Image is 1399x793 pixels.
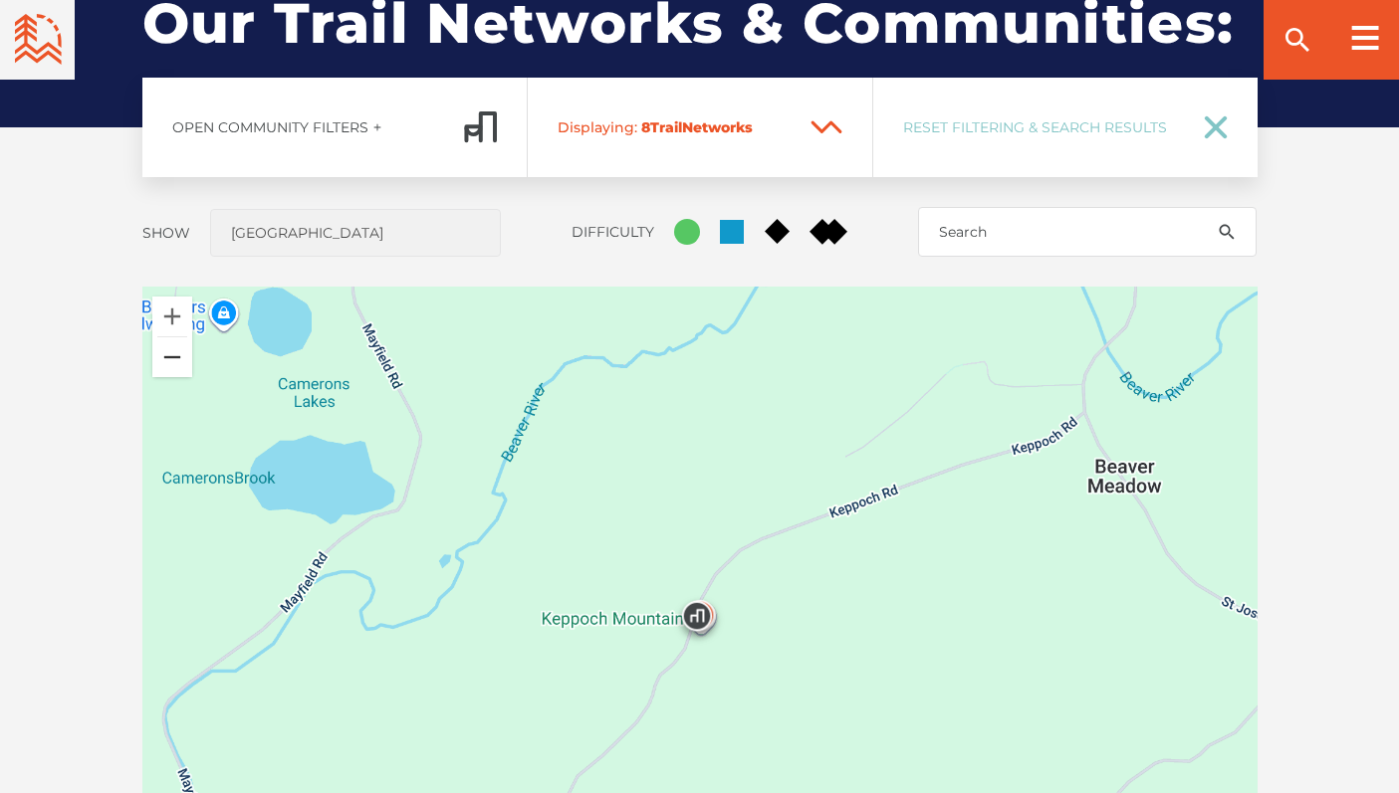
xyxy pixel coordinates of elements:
label: Difficulty [572,223,654,241]
a: Open Community Filtersadd [142,78,528,177]
ion-icon: search [1282,24,1313,56]
button: Zoom out [152,337,192,377]
span: Trail [558,118,793,136]
span: Network [682,118,745,136]
input: Search [918,207,1257,257]
button: Zoom in [152,297,192,336]
span: Open Community Filters [172,118,368,136]
span: 8 [641,118,650,136]
span: Reset Filtering & Search Results [903,118,1178,136]
span: Displaying: [558,118,637,136]
span: s [745,118,753,136]
a: Reset Filtering & Search Results [873,78,1258,177]
button: search [1197,207,1257,257]
ion-icon: add [370,120,384,134]
ion-icon: search [1217,222,1237,242]
label: Show [142,224,190,242]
